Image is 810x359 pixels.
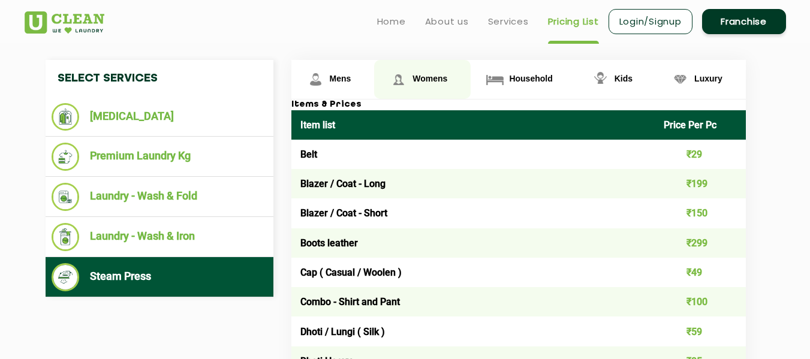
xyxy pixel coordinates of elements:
[52,143,80,171] img: Premium Laundry Kg
[52,143,267,171] li: Premium Laundry Kg
[655,316,746,346] td: ₹59
[655,228,746,258] td: ₹299
[670,69,691,90] img: Luxury
[388,69,409,90] img: Womens
[52,263,80,291] img: Steam Press
[52,223,267,251] li: Laundry - Wash & Iron
[291,287,655,316] td: Combo - Shirt and Pant
[425,14,469,29] a: About us
[655,110,746,140] th: Price Per Pc
[330,74,351,83] span: Mens
[655,287,746,316] td: ₹100
[377,14,406,29] a: Home
[548,14,599,29] a: Pricing List
[609,9,692,34] a: Login/Signup
[52,263,267,291] li: Steam Press
[52,183,80,211] img: Laundry - Wash & Fold
[655,198,746,228] td: ₹150
[702,9,786,34] a: Franchise
[291,169,655,198] td: Blazer / Coat - Long
[291,316,655,346] td: Dhoti / Lungi ( Silk )
[52,103,267,131] li: [MEDICAL_DATA]
[291,99,746,110] h3: Items & Prices
[291,258,655,287] td: Cap ( Casual / Woolen )
[655,169,746,198] td: ₹199
[488,14,529,29] a: Services
[615,74,633,83] span: Kids
[291,110,655,140] th: Item list
[52,183,267,211] li: Laundry - Wash & Fold
[46,60,273,97] h4: Select Services
[52,223,80,251] img: Laundry - Wash & Iron
[291,140,655,169] td: Belt
[412,74,447,83] span: Womens
[655,140,746,169] td: ₹29
[509,74,552,83] span: Household
[694,74,722,83] span: Luxury
[655,258,746,287] td: ₹49
[484,69,505,90] img: Household
[305,69,326,90] img: Mens
[291,228,655,258] td: Boots leather
[52,103,80,131] img: Dry Cleaning
[291,198,655,228] td: Blazer / Coat - Short
[590,69,611,90] img: Kids
[25,11,104,34] img: UClean Laundry and Dry Cleaning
